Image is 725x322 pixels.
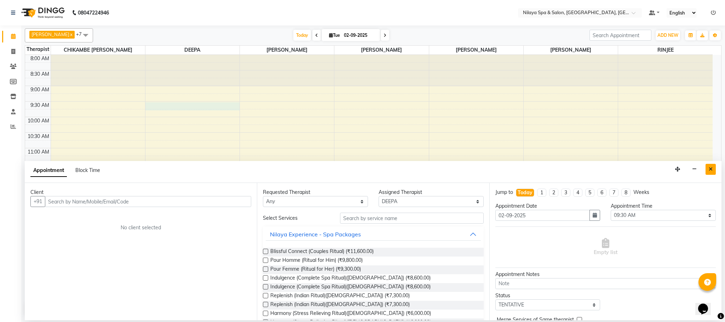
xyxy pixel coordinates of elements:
div: Assigned Therapist [379,189,484,196]
li: 3 [561,189,570,197]
div: Today [518,189,533,196]
span: Empty list [594,238,617,256]
span: Pour Femme (Ritual for Her) (₹9,300.00) [270,265,361,274]
span: Pour Homme (Ritual for Him) (₹9,800.00) [270,257,363,265]
a: x [69,31,73,37]
div: 11:00 AM [26,148,51,156]
div: 10:00 AM [26,117,51,125]
span: Indulgence (Complete Spa Ritual)([DEMOGRAPHIC_DATA]) (₹8,600.00) [270,283,431,292]
span: [PERSON_NAME] [240,46,334,54]
li: 4 [573,189,582,197]
li: 5 [585,189,594,197]
li: 8 [621,189,631,197]
li: 7 [609,189,618,197]
span: Tue [327,33,342,38]
div: Appointment Time [611,202,716,210]
iframe: chat widget [695,294,718,315]
button: Close [706,164,716,175]
span: ADD NEW [657,33,678,38]
span: [PERSON_NAME] [524,46,618,54]
div: 8:30 AM [29,70,51,78]
div: Therapist [25,46,51,53]
input: 2025-09-02 [342,30,377,41]
span: Today [293,30,311,41]
input: Search by service name [340,213,484,224]
li: 2 [549,189,558,197]
button: Nilaya Experience - Spa Packages [266,228,481,241]
span: [PERSON_NAME] [429,46,523,54]
span: +7 [76,31,87,37]
span: DEEPA [145,46,240,54]
span: [PERSON_NAME] [334,46,428,54]
input: Search by Name/Mobile/Email/Code [45,196,251,207]
span: RINJEE [618,46,713,54]
span: CHIKAMBE [PERSON_NAME] [51,46,145,54]
span: Block Time [75,167,100,173]
span: Appointment [30,164,67,177]
span: Blissful Connect (Couples Ritual) (₹11,600.00) [270,248,374,257]
span: Replenish (Indian Ritual)([DEMOGRAPHIC_DATA]) (₹7,300.00) [270,292,410,301]
input: yyyy-mm-dd [495,210,590,221]
div: No client selected [47,224,234,231]
span: Harmony (Stress Relieving Ritual)([DEMOGRAPHIC_DATA]) (₹6,000.00) [270,310,431,318]
li: 1 [537,189,546,197]
div: Client [30,189,251,196]
div: Requested Therapist [263,189,368,196]
div: Weeks [633,189,649,196]
div: Select Services [258,214,335,222]
div: Appointment Notes [495,271,716,278]
div: 8:00 AM [29,55,51,62]
button: +91 [30,196,45,207]
div: Status [495,292,600,299]
li: 6 [597,189,606,197]
b: 08047224946 [78,3,109,23]
span: [PERSON_NAME] [31,31,69,37]
input: Search Appointment [589,30,651,41]
div: Nilaya Experience - Spa Packages [270,230,361,238]
div: 9:00 AM [29,86,51,93]
div: Appointment Date [495,202,600,210]
div: Jump to [495,189,513,196]
span: Indulgence (Complete Spa Ritual)([DEMOGRAPHIC_DATA]) (₹8,600.00) [270,274,431,283]
button: ADD NEW [656,30,680,40]
span: Replenish (Indian Ritual)([DEMOGRAPHIC_DATA]) (₹7,300.00) [270,301,410,310]
div: 9:30 AM [29,102,51,109]
div: 10:30 AM [26,133,51,140]
img: logo [18,3,67,23]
